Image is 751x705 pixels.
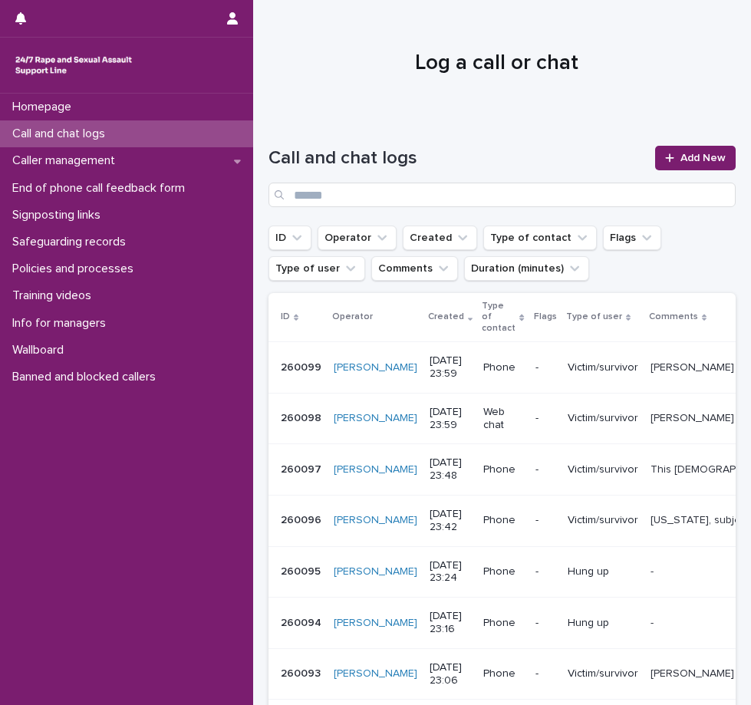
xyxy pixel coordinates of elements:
[281,358,324,374] p: 260099
[568,361,638,374] p: Victim/survivor
[430,508,471,534] p: [DATE] 23:42
[568,617,638,630] p: Hung up
[281,308,290,325] p: ID
[428,308,464,325] p: Created
[318,226,397,250] button: Operator
[268,51,724,77] h1: Log a call or chat
[483,617,522,630] p: Phone
[430,610,471,636] p: [DATE] 23:16
[680,153,726,163] span: Add New
[403,226,477,250] button: Created
[535,565,555,578] p: -
[535,412,555,425] p: -
[566,308,622,325] p: Type of user
[483,463,522,476] p: Phone
[535,463,555,476] p: -
[268,256,365,281] button: Type of user
[568,565,638,578] p: Hung up
[371,256,458,281] button: Comments
[464,256,589,281] button: Duration (minutes)
[281,664,324,680] p: 260093
[334,463,417,476] a: [PERSON_NAME]
[281,460,324,476] p: 260097
[535,361,555,374] p: -
[334,412,417,425] a: [PERSON_NAME]
[483,514,522,527] p: Phone
[268,183,736,207] input: Search
[334,667,417,680] a: [PERSON_NAME]
[483,667,522,680] p: Phone
[568,514,638,527] p: Victim/survivor
[6,288,104,303] p: Training videos
[535,667,555,680] p: -
[568,412,638,425] p: Victim/survivor
[6,343,76,357] p: Wallboard
[482,298,515,337] p: Type of contact
[483,226,597,250] button: Type of contact
[6,127,117,141] p: Call and chat logs
[6,181,197,196] p: End of phone call feedback form
[483,565,522,578] p: Phone
[535,617,555,630] p: -
[334,361,417,374] a: [PERSON_NAME]
[281,511,324,527] p: 260096
[281,409,324,425] p: 260098
[6,316,118,331] p: Info for managers
[12,50,135,81] img: rhQMoQhaT3yELyF149Cw
[603,226,661,250] button: Flags
[268,147,646,170] h1: Call and chat logs
[281,614,324,630] p: 260094
[268,226,311,250] button: ID
[6,262,146,276] p: Policies and processes
[6,100,84,114] p: Homepage
[483,361,522,374] p: Phone
[651,562,657,578] p: -
[281,562,324,578] p: 260095
[430,559,471,585] p: [DATE] 23:24
[6,370,168,384] p: Banned and blocked callers
[430,354,471,381] p: [DATE] 23:59
[332,308,373,325] p: Operator
[430,406,471,432] p: [DATE] 23:59
[568,463,638,476] p: Victim/survivor
[483,406,522,432] p: Web chat
[334,617,417,630] a: [PERSON_NAME]
[568,667,638,680] p: Victim/survivor
[430,661,471,687] p: [DATE] 23:06
[430,456,471,483] p: [DATE] 23:48
[6,235,138,249] p: Safeguarding records
[534,308,557,325] p: Flags
[6,153,127,168] p: Caller management
[651,614,657,630] p: -
[334,565,417,578] a: [PERSON_NAME]
[535,514,555,527] p: -
[6,208,113,222] p: Signposting links
[649,308,698,325] p: Comments
[334,514,417,527] a: [PERSON_NAME]
[655,146,736,170] a: Add New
